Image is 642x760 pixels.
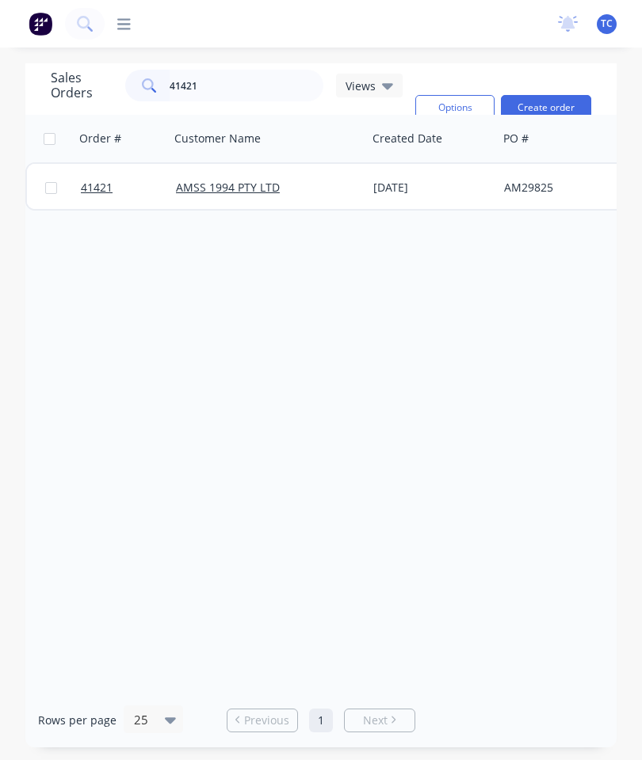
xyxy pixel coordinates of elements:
span: 41421 [81,180,113,196]
a: Page 1 is your current page [309,709,333,732]
h1: Sales Orders [51,70,113,101]
button: Create order [501,95,591,120]
img: Factory [29,12,52,36]
span: Views [346,78,376,94]
button: Options [415,95,495,120]
a: AMSS 1994 PTY LTD [176,180,280,195]
iframe: Intercom live chat [588,706,626,744]
a: Previous page [227,712,297,728]
div: PO # [503,131,529,146]
span: Previous [244,712,289,728]
div: Customer Name [174,131,261,146]
div: Created Date [373,131,442,146]
a: Next page [345,712,415,728]
span: TC [601,17,613,31]
input: Search... [170,70,324,101]
div: Order # [79,131,121,146]
div: [DATE] [373,180,491,196]
span: Rows per page [38,712,117,728]
span: Next [363,712,388,728]
ul: Pagination [220,709,422,732]
a: 41421 [81,164,176,211]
